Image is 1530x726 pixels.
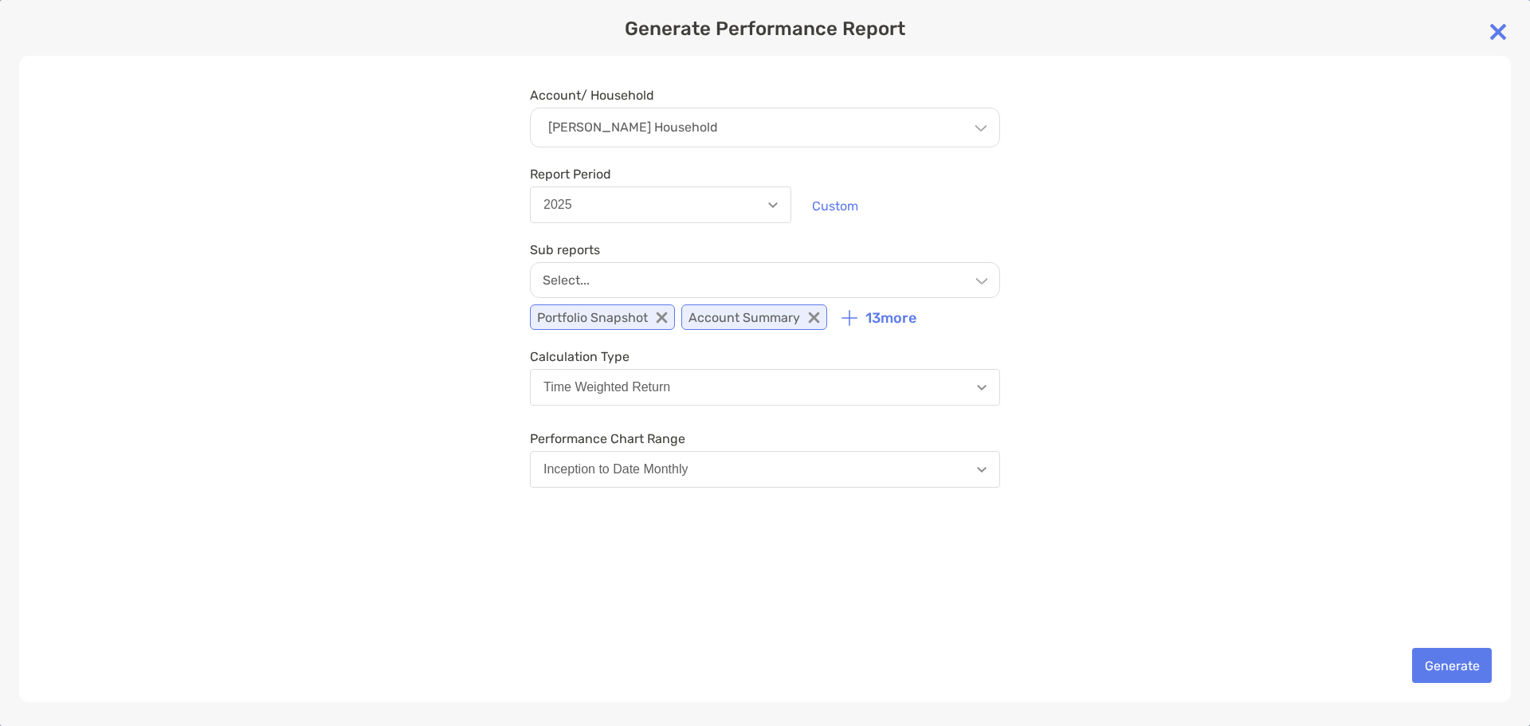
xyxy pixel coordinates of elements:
label: Sub reports [530,242,600,257]
img: Open dropdown arrow [977,385,987,390]
div: Time Weighted Return [543,380,670,394]
span: Calculation Type [530,349,1000,364]
img: Open dropdown arrow [977,467,987,473]
p: Account Summary [681,304,827,330]
button: Generate [1412,648,1492,683]
img: close modal icon [1482,16,1514,48]
button: Time Weighted Return [530,369,1000,406]
img: icon plus [841,310,857,326]
button: Inception to Date Monthly [530,451,1000,488]
span: Performance Chart Range [530,431,1000,446]
p: 13 more [865,310,916,327]
div: 2025 [543,198,572,212]
label: Account/ Household [530,88,654,103]
p: Select... [543,273,590,288]
span: Report Period [530,167,791,182]
p: [PERSON_NAME] Household [548,120,718,135]
button: 2025 [530,186,791,223]
p: Portfolio Snapshot [530,304,675,330]
div: Inception to Date Monthly [543,462,688,477]
img: Open dropdown arrow [768,202,778,208]
p: Generate Performance Report [19,19,1511,39]
button: Custom [799,188,870,223]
